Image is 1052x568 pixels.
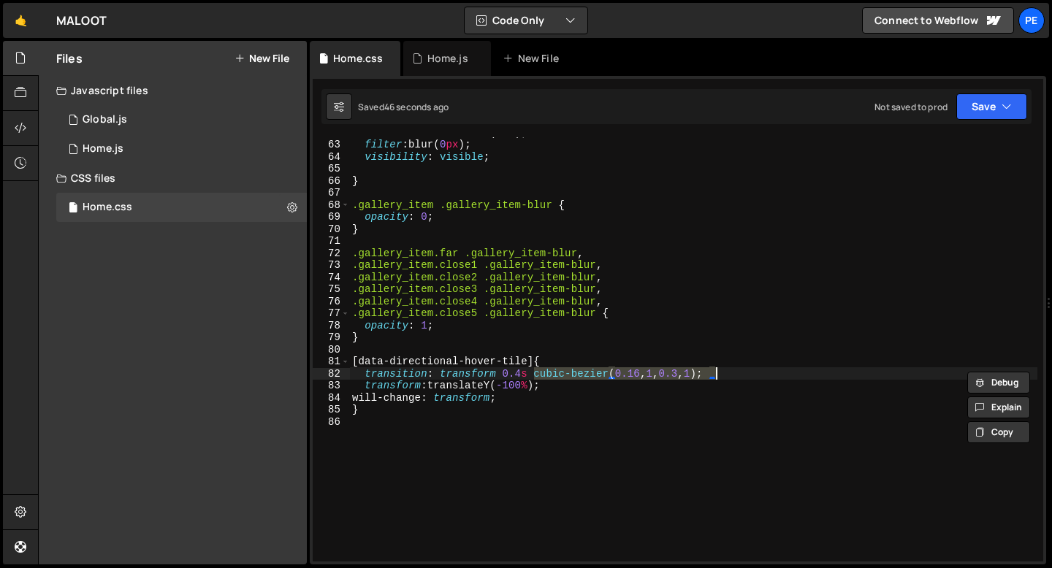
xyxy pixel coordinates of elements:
button: New File [235,53,289,64]
div: 65 [313,163,350,175]
div: 75 [313,283,350,296]
div: 16127/43336.js [56,134,307,164]
div: 73 [313,259,350,272]
div: 63 [313,139,350,151]
div: 46 seconds ago [384,101,449,113]
a: Pe [1018,7,1045,34]
a: 🤙 [3,3,39,38]
div: Home.js [427,51,468,66]
button: Explain [967,396,1030,418]
div: Saved [358,101,449,113]
div: 83 [313,380,350,392]
div: 84 [313,392,350,404]
div: 67 [313,187,350,199]
div: Home.css [83,201,132,214]
div: 78 [313,320,350,332]
div: 66 [313,175,350,188]
button: Copy [967,421,1030,443]
div: CSS files [39,164,307,193]
h2: Files [56,50,83,66]
button: Debug [967,372,1030,394]
button: Save [956,93,1027,120]
div: 68 [313,199,350,212]
div: Home.js [83,142,123,156]
div: 77 [313,307,350,320]
div: 71 [313,235,350,247]
div: 86 [313,416,350,429]
div: New File [503,51,564,66]
div: MALOOT [56,12,107,29]
div: 16127/43667.css [56,193,307,222]
div: 64 [313,151,350,164]
div: 76 [313,296,350,308]
div: 70 [313,223,350,236]
div: Home.css [333,51,383,66]
div: 79 [313,331,350,344]
div: 69 [313,211,350,223]
div: Global.js [83,113,127,126]
div: 80 [313,344,350,356]
button: Code Only [465,7,587,34]
div: 85 [313,404,350,416]
div: Javascript files [39,76,307,105]
div: 81 [313,356,350,368]
div: Not saved to prod [874,101,948,113]
div: 74 [313,272,350,284]
div: 72 [313,247,350,260]
div: 16127/43325.js [56,105,307,134]
a: Connect to Webflow [862,7,1014,34]
div: 82 [313,368,350,380]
